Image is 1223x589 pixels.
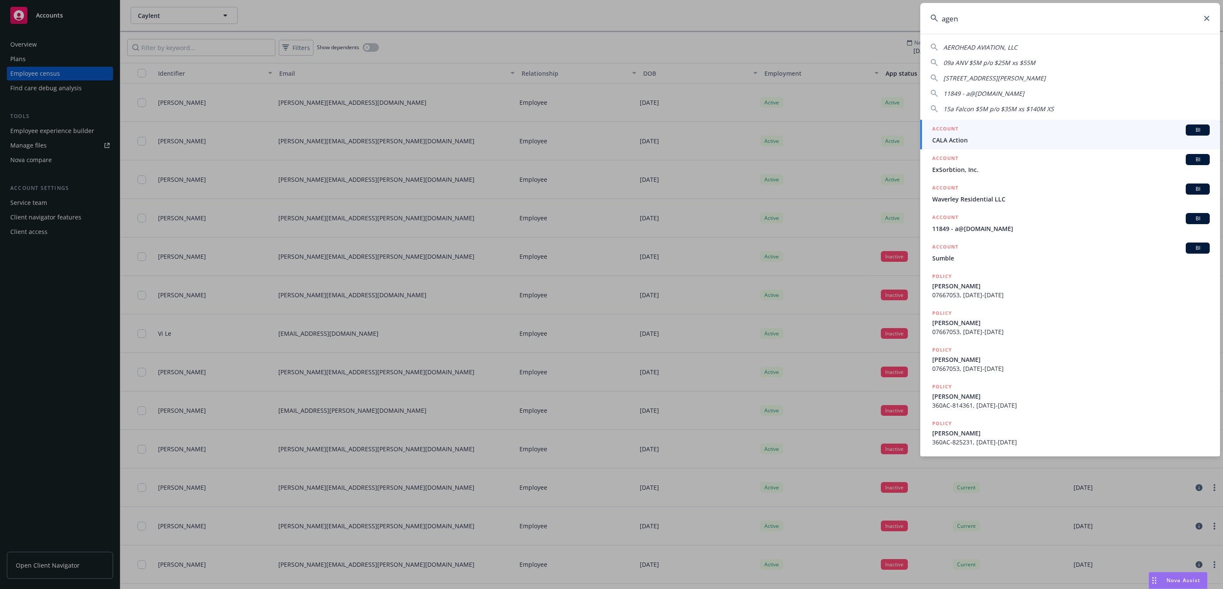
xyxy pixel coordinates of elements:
span: BI [1189,215,1206,222]
a: ACCOUNTBIWaverley Residential LLC [920,179,1220,208]
h5: POLICY [932,346,952,354]
span: 360AC-825231, [DATE]-[DATE] [932,438,1210,447]
span: 09a ANV $5M p/o $25M xs $55M [943,59,1035,67]
span: AEROHEAD AVIATION, LLC [943,43,1017,51]
span: [PERSON_NAME] [932,318,1210,327]
span: [PERSON_NAME] [932,355,1210,364]
h5: ACCOUNT [932,213,958,223]
a: POLICY[PERSON_NAME]360AC-814361, [DATE]-[DATE] [920,378,1220,414]
span: ExSorbtion, Inc. [932,165,1210,174]
a: POLICY[PERSON_NAME]07667053, [DATE]-[DATE] [920,341,1220,378]
a: ACCOUNTBI11849 - a@[DOMAIN_NAME] [920,208,1220,238]
h5: POLICY [932,309,952,317]
a: ACCOUNTBISumble [920,238,1220,267]
a: ACCOUNTBIExSorbtion, Inc. [920,149,1220,179]
span: [PERSON_NAME] [932,281,1210,290]
span: 15a Falcon $5M p/o $35M xs $140M XS [943,105,1054,113]
span: BI [1189,185,1206,193]
input: Search... [920,3,1220,34]
div: Drag to move [1149,572,1160,589]
span: 07667053, [DATE]-[DATE] [932,290,1210,299]
span: BI [1189,244,1206,252]
span: Nova Assist [1166,577,1200,584]
a: POLICY[PERSON_NAME]07667053, [DATE]-[DATE] [920,304,1220,341]
span: [STREET_ADDRESS][PERSON_NAME] [943,74,1046,82]
span: BI [1189,126,1206,134]
h5: POLICY [932,419,952,428]
span: 07667053, [DATE]-[DATE] [932,327,1210,336]
span: Sumble [932,254,1210,263]
h5: ACCOUNT [932,243,958,253]
h5: POLICY [932,272,952,281]
span: [PERSON_NAME] [932,392,1210,401]
a: ACCOUNTBICALA Action [920,120,1220,149]
span: 11849 - a@[DOMAIN_NAME] [943,89,1024,98]
span: 07667053, [DATE]-[DATE] [932,364,1210,373]
button: Nova Assist [1148,572,1208,589]
span: [PERSON_NAME] [932,429,1210,438]
span: CALA Action [932,136,1210,145]
h5: POLICY [932,382,952,391]
span: 11849 - a@[DOMAIN_NAME] [932,224,1210,233]
a: POLICY[PERSON_NAME]07667053, [DATE]-[DATE] [920,267,1220,304]
h5: ACCOUNT [932,124,958,135]
h5: ACCOUNT [932,154,958,164]
h5: ACCOUNT [932,184,958,194]
span: 360AC-814361, [DATE]-[DATE] [932,401,1210,410]
a: POLICY[PERSON_NAME]360AC-825231, [DATE]-[DATE] [920,414,1220,451]
span: BI [1189,156,1206,163]
span: Waverley Residential LLC [932,195,1210,204]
